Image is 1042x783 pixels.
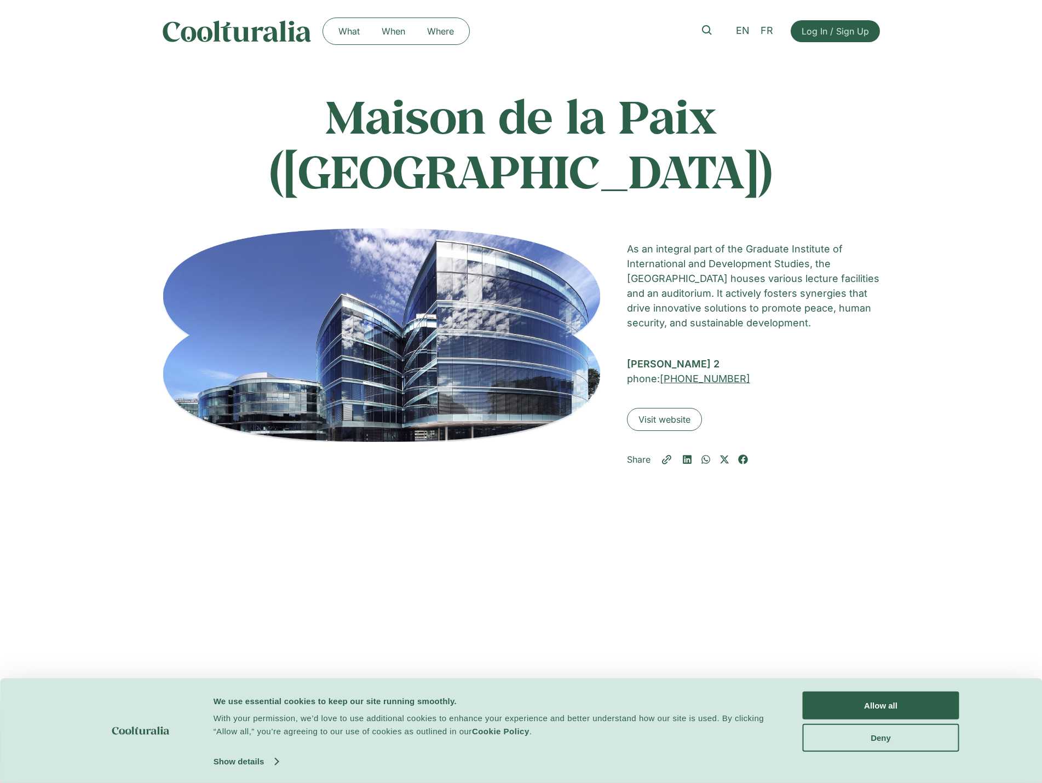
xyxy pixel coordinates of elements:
[791,20,880,42] a: Log In / Sign Up
[327,22,371,40] a: What
[701,454,711,464] div: Share on whatsapp
[803,692,959,719] button: Allow all
[627,371,880,386] h2: phone:
[682,454,692,464] div: Share on linkedin
[627,408,702,431] a: Visit website
[660,373,750,384] a: [PHONE_NUMBER]
[803,723,959,751] button: Deny
[214,694,778,707] div: We use essential cookies to keep our site running smoothly.
[112,727,169,735] img: logo
[738,454,748,464] div: Share on facebook
[214,713,764,736] span: With your permission, we’d love to use additional cookies to enhance your experience and better u...
[736,25,750,37] span: EN
[761,25,773,37] span: FR
[163,89,880,198] h1: Maison de la Paix ([GEOGRAPHIC_DATA])
[802,25,869,38] span: Log In / Sign Up
[327,22,465,40] nav: Menu
[472,727,529,736] a: Cookie Policy
[730,23,755,39] a: EN
[371,22,416,40] a: When
[755,23,779,39] a: FR
[638,413,690,426] span: Visit website
[627,356,880,371] div: [PERSON_NAME] 2
[214,753,278,770] a: Show details
[719,454,729,464] div: Share on x-twitter
[627,241,880,330] p: As an integral part of the Graduate Institute of International and Development Studies, the [GEOG...
[627,453,650,466] p: Share
[416,22,465,40] a: Where
[529,727,532,736] span: .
